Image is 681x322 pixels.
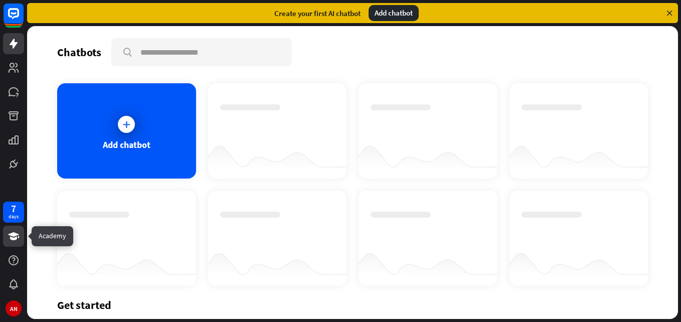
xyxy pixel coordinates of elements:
button: Open LiveChat chat widget [8,4,38,34]
a: 7 days [3,202,24,223]
div: Add chatbot [369,5,419,21]
div: 7 [11,204,16,213]
div: Create your first AI chatbot [274,9,361,18]
div: days [9,213,19,220]
div: Chatbots [57,45,101,59]
div: Get started [57,298,648,312]
div: Add chatbot [103,139,150,150]
div: AN [6,300,22,316]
